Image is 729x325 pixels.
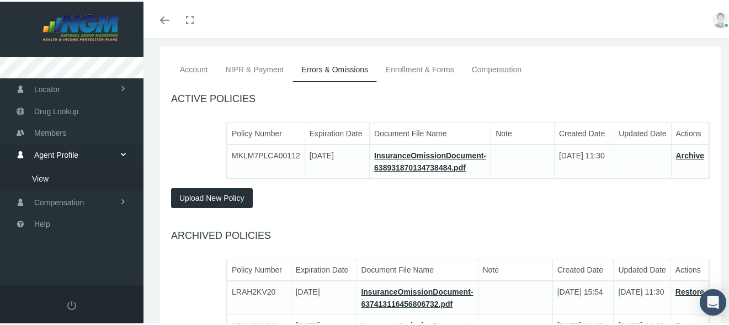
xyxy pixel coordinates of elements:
[34,143,78,164] span: Agent Profile
[463,56,530,80] a: Compensation
[227,121,305,143] th: Policy Number
[356,258,478,279] th: Document File Name
[305,121,369,143] th: Expiration Date
[361,286,473,307] a: InsuranceOmissionDocument-637413116456806732.pdf
[305,143,369,177] td: [DATE]
[374,150,486,171] a: InsuranceOmissionDocument-638931870134738484.pdf
[552,279,614,313] td: [DATE] 15:54
[227,279,291,313] td: LRAH2KV20
[171,92,710,104] h4: ACTIVE POLICIES
[227,258,291,279] th: Policy Number
[614,258,671,279] th: Updated Date
[291,279,356,313] td: [DATE]
[292,56,377,81] a: Errors & Omissions
[478,258,552,279] th: Note
[554,143,614,177] td: [DATE] 11:30
[179,192,244,201] span: Upload New Policy
[552,258,614,279] th: Created Date
[34,190,84,211] span: Compensation
[34,77,60,98] span: Locator
[554,121,614,143] th: Created Date
[491,121,555,143] th: Note
[32,168,49,187] span: View
[171,56,217,80] a: Account
[675,286,704,295] a: Restore
[712,10,729,26] img: user-placeholder.jpg
[614,121,671,143] th: Updated Date
[171,187,253,206] button: Upload New Policy
[227,143,305,177] td: MKLM7PLCA00112
[676,150,704,158] a: Archive
[671,258,709,279] th: Actions
[614,279,671,313] td: [DATE] 11:30
[370,121,491,143] th: Document File Name
[14,12,147,40] img: NATIONAL GROUP MARKETING
[171,228,710,241] h4: ARCHIVED POLICIES
[700,287,726,314] div: Open Intercom Messenger
[34,121,66,142] span: Members
[671,121,709,143] th: Actions
[377,56,463,80] a: Enrollment & Forms
[34,99,78,120] span: Drug Lookup
[291,258,356,279] th: Expiration Date
[217,56,293,80] a: NIPR & Payment
[34,212,50,233] span: Help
